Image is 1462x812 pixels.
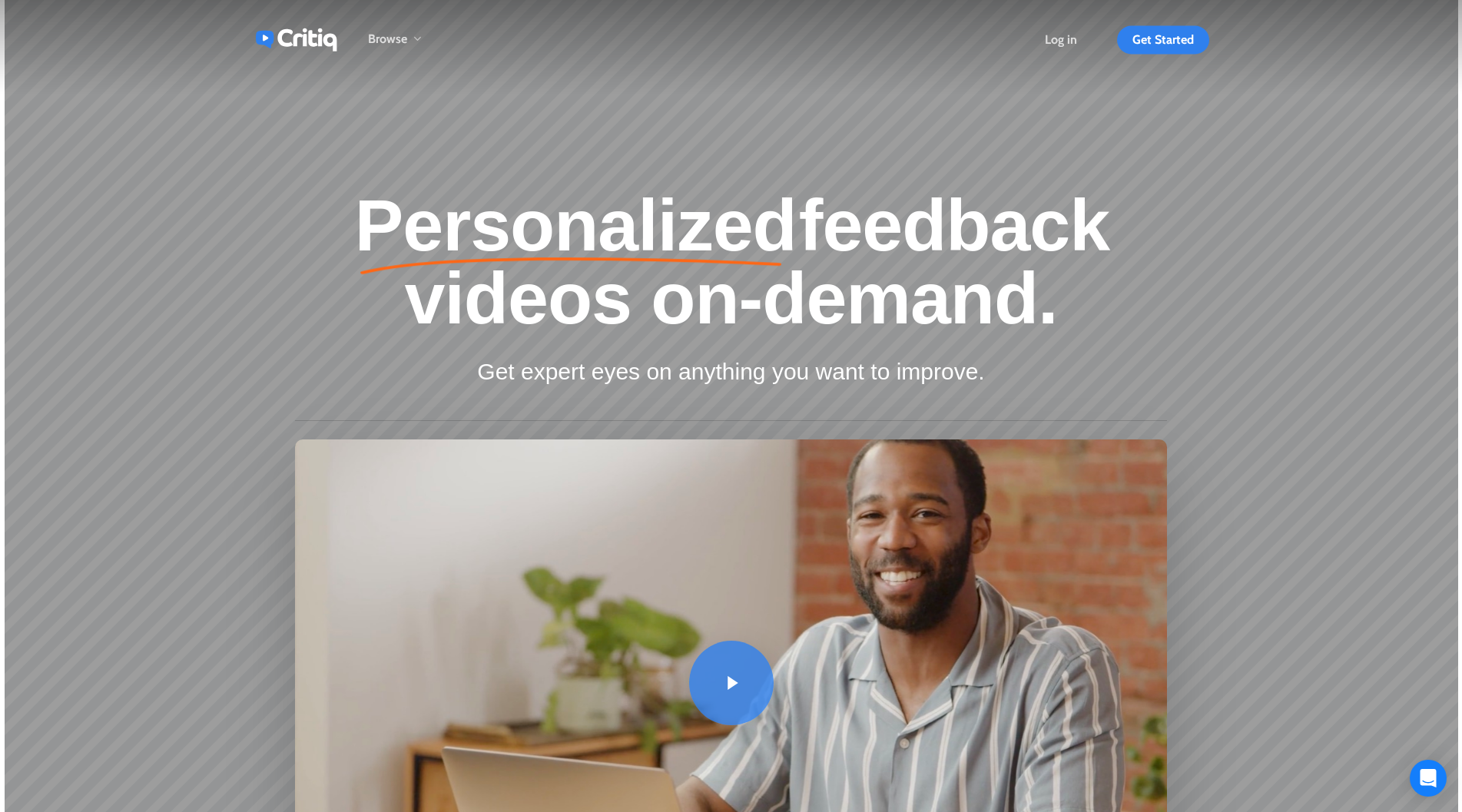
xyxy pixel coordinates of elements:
[1117,34,1209,46] a: Get Started
[368,31,407,46] span: Browse
[295,189,1167,335] h1: feedback videos on-demand.
[295,357,1167,386] h3: Get expert eyes on anything you want to improve.
[1132,32,1194,47] span: Get Started
[1410,760,1447,797] div: Open Intercom Messenger
[1045,34,1077,46] a: Log in
[368,33,423,46] a: Browse
[353,189,799,262] em: Personalized
[1045,32,1077,47] span: Log in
